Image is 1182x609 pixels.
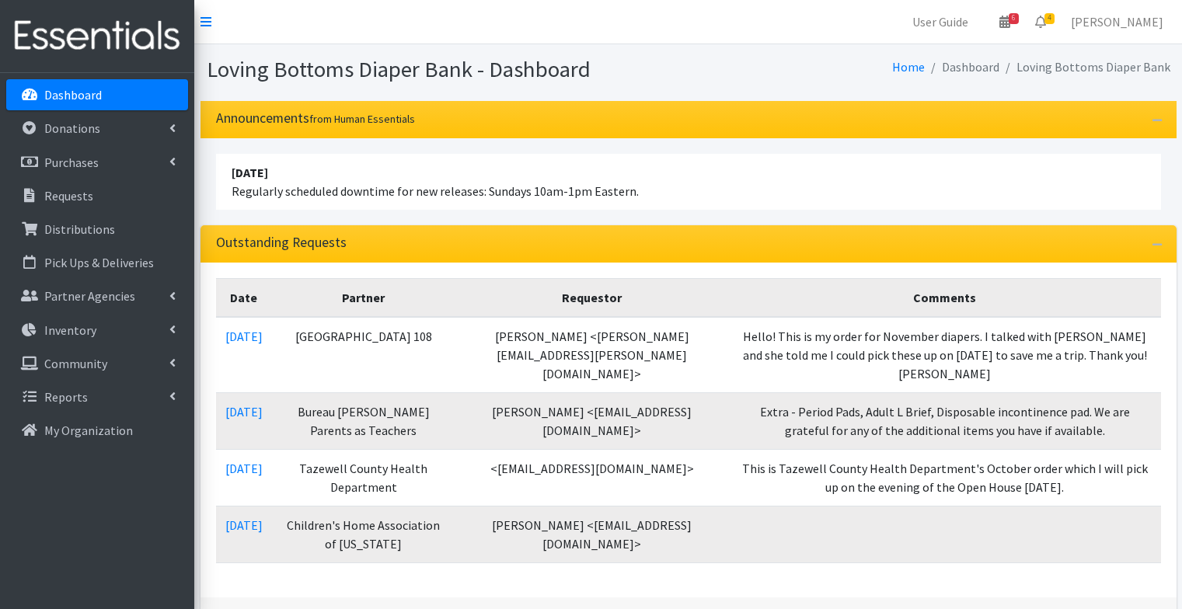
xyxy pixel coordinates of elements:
p: Pick Ups & Deliveries [44,255,154,270]
a: Dashboard [6,79,188,110]
a: Home [892,59,925,75]
th: Partner [272,278,456,317]
p: Community [44,356,107,371]
a: 6 [987,6,1023,37]
a: [PERSON_NAME] [1058,6,1176,37]
p: Purchases [44,155,99,170]
td: Hello! This is my order for November diapers. I talked with [PERSON_NAME] and she told me I could... [729,317,1161,393]
td: Extra - Period Pads, Adult L Brief, Disposable incontinence pad. We are grateful for any of the a... [729,392,1161,449]
h3: Outstanding Requests [216,235,347,251]
a: [DATE] [225,517,263,533]
strong: [DATE] [232,165,268,180]
p: Requests [44,188,93,204]
a: Donations [6,113,188,144]
td: Children's Home Association of [US_STATE] [272,506,456,562]
a: My Organization [6,415,188,446]
td: [PERSON_NAME] <[EMAIL_ADDRESS][DOMAIN_NAME]> [455,392,728,449]
p: Reports [44,389,88,405]
h3: Announcements [216,110,415,127]
a: [DATE] [225,461,263,476]
li: Regularly scheduled downtime for new releases: Sundays 10am-1pm Eastern. [216,154,1161,210]
p: Distributions [44,221,115,237]
p: Inventory [44,322,96,338]
span: 4 [1044,13,1055,24]
span: 6 [1009,13,1019,24]
a: [DATE] [225,404,263,419]
li: Dashboard [925,56,999,78]
th: Comments [729,278,1161,317]
p: Partner Agencies [44,288,135,304]
a: Requests [6,180,188,211]
td: [GEOGRAPHIC_DATA] 108 [272,317,456,393]
a: Inventory [6,315,188,346]
a: Pick Ups & Deliveries [6,247,188,278]
a: [DATE] [225,329,263,344]
td: This is Tazewell County Health Department's October order which I will pick up on the evening of ... [729,449,1161,506]
td: <[EMAIL_ADDRESS][DOMAIN_NAME]> [455,449,728,506]
a: Distributions [6,214,188,245]
td: [PERSON_NAME] <[EMAIL_ADDRESS][DOMAIN_NAME]> [455,506,728,562]
td: [PERSON_NAME] <[PERSON_NAME][EMAIL_ADDRESS][PERSON_NAME][DOMAIN_NAME]> [455,317,728,393]
a: Purchases [6,147,188,178]
a: Partner Agencies [6,280,188,311]
p: My Organization [44,423,133,438]
a: Community [6,348,188,379]
h1: Loving Bottoms Diaper Bank - Dashboard [207,56,683,83]
small: from Human Essentials [309,112,415,126]
a: User Guide [900,6,981,37]
td: Bureau [PERSON_NAME] Parents as Teachers [272,392,456,449]
a: 4 [1023,6,1058,37]
a: Reports [6,381,188,412]
th: Requestor [455,278,728,317]
li: Loving Bottoms Diaper Bank [999,56,1170,78]
th: Date [216,278,272,317]
td: Tazewell County Health Department [272,449,456,506]
img: HumanEssentials [6,10,188,62]
p: Donations [44,120,100,136]
p: Dashboard [44,87,102,103]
